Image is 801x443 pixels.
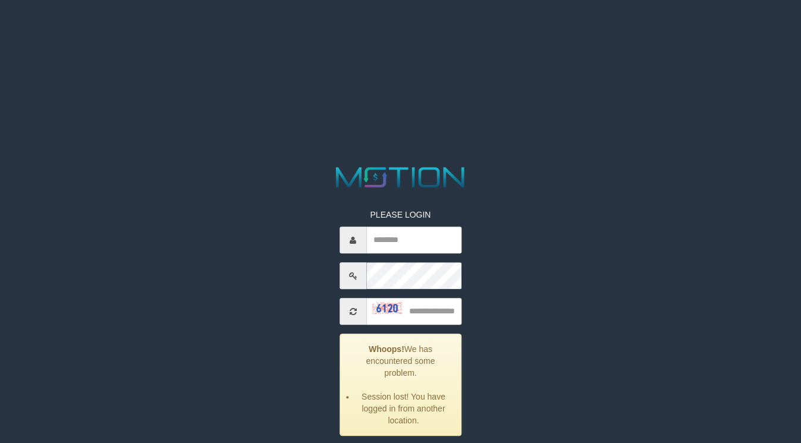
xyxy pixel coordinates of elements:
strong: Whoops! [369,345,404,354]
img: MOTION_logo.png [331,164,471,191]
div: We has encountered some problem. [340,334,461,436]
p: PLEASE LOGIN [340,209,461,221]
li: Session lost! You have logged in from another location. [355,391,452,427]
img: captcha [372,302,402,314]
